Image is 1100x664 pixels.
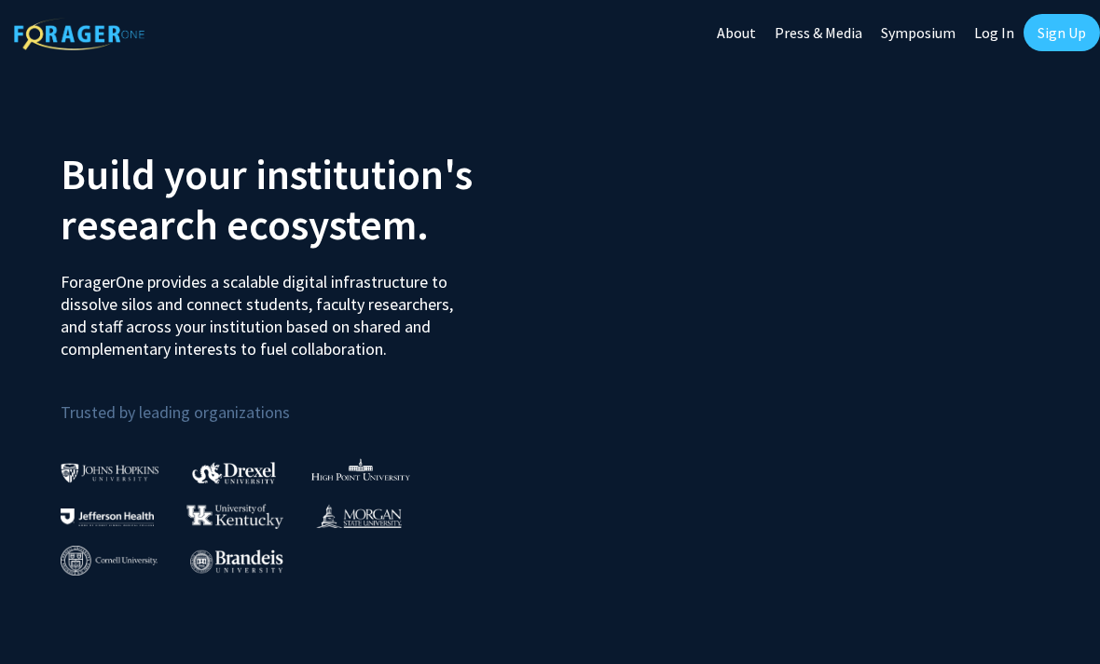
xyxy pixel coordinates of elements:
h2: Build your institution's research ecosystem. [61,149,536,250]
img: Thomas Jefferson University [61,508,154,526]
p: Trusted by leading organizations [61,375,536,427]
p: ForagerOne provides a scalable digital infrastructure to dissolve silos and connect students, fac... [61,257,479,360]
img: Drexel University [192,462,276,483]
a: Sign Up [1024,14,1100,51]
img: Morgan State University [316,504,402,528]
img: Johns Hopkins University [61,463,159,482]
img: High Point University [311,458,410,481]
img: Cornell University [61,546,158,576]
img: ForagerOne Logo [14,18,144,50]
img: Brandeis University [190,549,283,573]
img: University of Kentucky [186,504,283,529]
